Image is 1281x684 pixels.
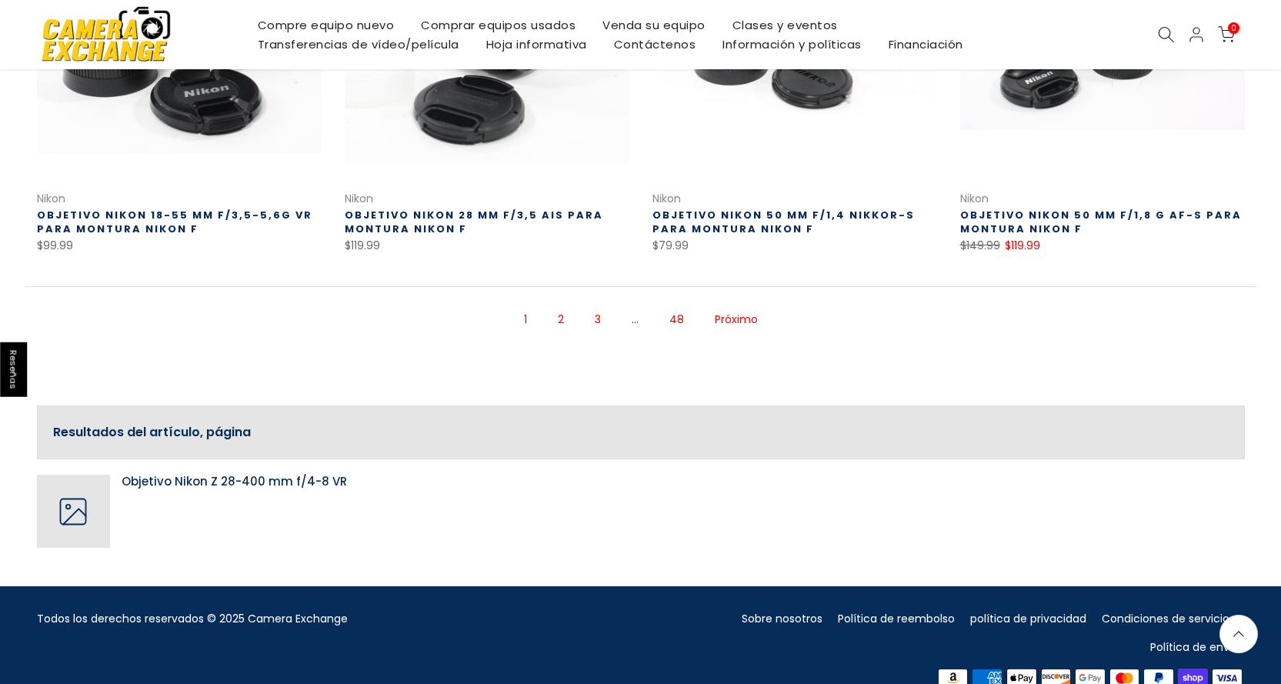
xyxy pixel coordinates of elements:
font: $119.99 [1005,238,1040,253]
font: Transferencias de vídeo/película [258,36,459,52]
a: Hoja informativa [472,35,600,54]
a: Contáctenos [600,35,709,54]
a: Página 48 [662,306,692,333]
font: Contáctenos [614,36,696,52]
a: Transferencias de vídeo/película [244,35,472,54]
a: Página 2 [550,306,572,333]
a: Política de reembolso [838,611,955,626]
a: 0 [1218,26,1235,43]
font: Comprar equipos usados [421,17,575,33]
a: Financiación [875,35,976,54]
font: Hoja informativa [486,36,587,52]
a: Venda su equipo [589,15,719,35]
a: Nikon [652,191,681,206]
font: 1 [524,312,527,327]
a: Clases y eventos [719,15,851,35]
font: $79.99 [652,238,689,253]
a: Nikon [960,191,989,206]
a: Objetivo Nikon 18-55 mm f/3,5-5,6G VR para montura Nikon F [37,208,312,236]
font: 0 [1231,22,1236,34]
font: Próximo [715,312,758,327]
a: Objetivo Nikon 50 mm f/1,8 G AF-S para montura Nikon F [960,208,1242,236]
font: $119.99 [345,238,380,253]
nav: Paginación [25,287,1256,359]
a: Sobre nosotros [742,611,822,626]
font: 48 [669,312,684,327]
a: Nikon [37,191,65,206]
a: Compre equipo nuevo [244,15,408,35]
font: Todos los derechos reservados © 2025 Camera Exchange [37,611,348,626]
font: 3 [595,312,601,327]
a: Información y políticas [709,35,876,54]
font: $149.99 [960,238,1000,253]
a: Próximo [707,306,766,333]
a: Nikon [345,191,373,206]
font: $99.99 [37,238,73,253]
a: Página 3 [587,306,609,333]
a: Política de envíos [1150,639,1245,655]
a: Comprar equipos usados [408,15,589,35]
a: Objetivo Nikon Z 28-400 mm f/4-8 VR [122,475,347,489]
font: Clases y eventos [732,17,838,33]
font: Objetivo Nikon Z 28-400 mm f/4-8 VR [122,473,347,489]
a: Objetivo Nikon 50 mm f/1,4 Nikkor-S para montura Nikon F [652,208,915,236]
font: Resultados del artículo, página [53,423,251,441]
font: Compre equipo nuevo [258,17,395,33]
font: 2 [558,312,564,327]
a: Volver arriba [1219,615,1258,653]
font: Venda su equipo [602,17,706,33]
a: Objetivo Nikon 28 mm f/3,5 AIS para montura Nikon F [345,208,603,236]
font: … [632,312,639,327]
a: Condiciones de servicio [1102,611,1229,626]
a: política de privacidad [970,611,1086,626]
span: Página 1 [516,306,535,333]
font: Reseñas [8,349,20,389]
